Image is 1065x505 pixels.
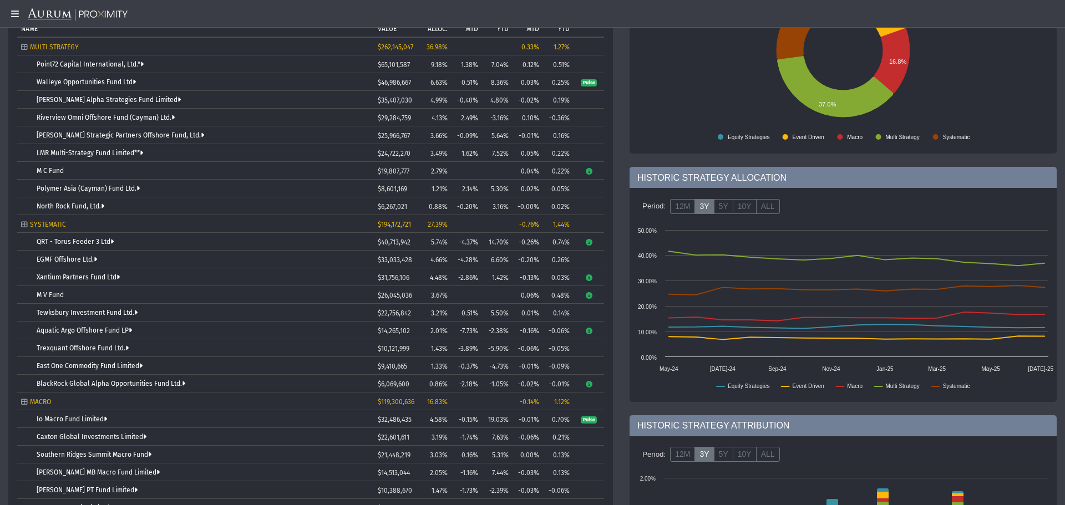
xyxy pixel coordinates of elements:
label: ALL [756,199,780,215]
text: 0.00% [641,355,657,361]
td: 7.04% [482,55,513,73]
td: 0.51% [452,304,482,322]
span: 4.58% [430,416,448,424]
td: -0.03% [513,481,543,499]
span: 4.66% [430,256,448,264]
text: Nov-24 [822,366,840,372]
td: -5.90% [482,339,513,357]
a: LMR Multi-Strategy Fund Limited** [37,149,143,157]
a: Polymer Asia (Cayman) Fund Ltd. [37,185,140,192]
span: $35,407,030 [378,96,412,104]
span: $25,966,767 [378,132,410,140]
p: MTD [526,25,539,33]
td: 1.42% [482,268,513,286]
a: Pulse [581,78,597,86]
span: Pulse [581,416,597,424]
td: -0.09% [543,357,574,375]
span: $119,300,636 [378,398,414,406]
td: -0.26% [513,233,543,251]
td: -0.06% [543,481,574,499]
span: 6.63% [430,79,448,86]
div: 1.44% [547,221,570,228]
td: 0.51% [543,55,574,73]
label: 3Y [694,199,714,215]
td: 5.50% [482,304,513,322]
td: -7.73% [452,322,482,339]
td: -1.05% [482,375,513,392]
span: 27.39% [428,221,448,228]
a: QRT - Torus Feeder 3 Ltd [37,238,114,246]
td: -2.39% [482,481,513,499]
text: Multi Strategy [886,134,920,140]
span: 2.05% [430,469,448,477]
text: 50.00% [638,228,657,234]
p: NAME [21,25,38,33]
span: $32,486,435 [378,416,412,424]
span: MULTI STRATEGY [30,43,79,51]
span: $6,069,600 [378,380,409,388]
span: 3.66% [430,132,448,140]
td: -0.02% [513,91,543,109]
td: 5.30% [482,180,513,197]
td: -4.73% [482,357,513,375]
td: 0.19% [543,91,574,109]
span: 0.88% [429,203,448,211]
td: -0.01% [513,126,543,144]
span: 5.74% [431,238,448,246]
td: 0.13% [543,463,574,481]
text: 37.0% [819,101,836,108]
a: North Rock Fund, Ltd. [37,202,104,210]
td: -0.01% [543,375,574,392]
span: $8,601,169 [378,185,407,193]
td: -2.18% [452,375,482,392]
label: 5Y [714,199,733,215]
td: -0.06% [543,322,574,339]
a: Point72 Capital International, Ltd.* [37,60,144,68]
text: Macro [847,383,863,389]
td: 0.02% [543,197,574,215]
span: MACRO [30,398,51,406]
span: 1.47% [432,487,448,494]
label: 12M [670,447,695,462]
text: [DATE]-25 [1028,366,1053,372]
td: -0.13% [513,268,543,286]
td: -3.89% [452,339,482,357]
a: EGMF Offshore Ltd. [37,256,97,263]
td: 19.03% [482,410,513,428]
text: Event Driven [793,383,824,389]
div: 1.27% [547,43,570,51]
label: 3Y [694,447,714,462]
text: Mar-25 [928,366,946,372]
span: 2.01% [430,327,448,335]
div: 1.12% [547,398,570,406]
td: 7.52% [482,144,513,162]
label: 12M [670,199,695,215]
td: Column YTD [543,19,574,37]
div: HISTORIC STRATEGY ALLOCATION [630,167,1057,188]
td: -0.09% [452,126,482,144]
span: 3.49% [430,150,448,157]
td: 8.36% [482,73,513,91]
text: Equity Strategies [728,134,770,140]
a: [PERSON_NAME] MB Macro Fund Limited [37,468,160,476]
span: SYSTEMATIC [30,221,66,228]
span: $194,172,721 [378,221,411,228]
span: $22,756,842 [378,309,411,317]
td: -0.06% [513,428,543,446]
td: -0.37% [452,357,482,375]
td: -2.38% [482,322,513,339]
td: 0.04% [513,162,543,180]
div: -0.14% [516,398,539,406]
span: $26,045,036 [378,292,412,299]
span: 1.43% [431,345,448,353]
text: May-25 [982,366,1001,372]
div: Period: [638,445,670,464]
td: 0.22% [543,162,574,180]
span: $14,265,102 [378,327,410,335]
td: 0.02% [513,180,543,197]
td: 0.10% [513,109,543,126]
a: Xantium Partners Fund Ltd [37,273,120,281]
td: 0.25% [543,73,574,91]
td: 0.05% [543,180,574,197]
text: Equity Strategies [728,383,770,389]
